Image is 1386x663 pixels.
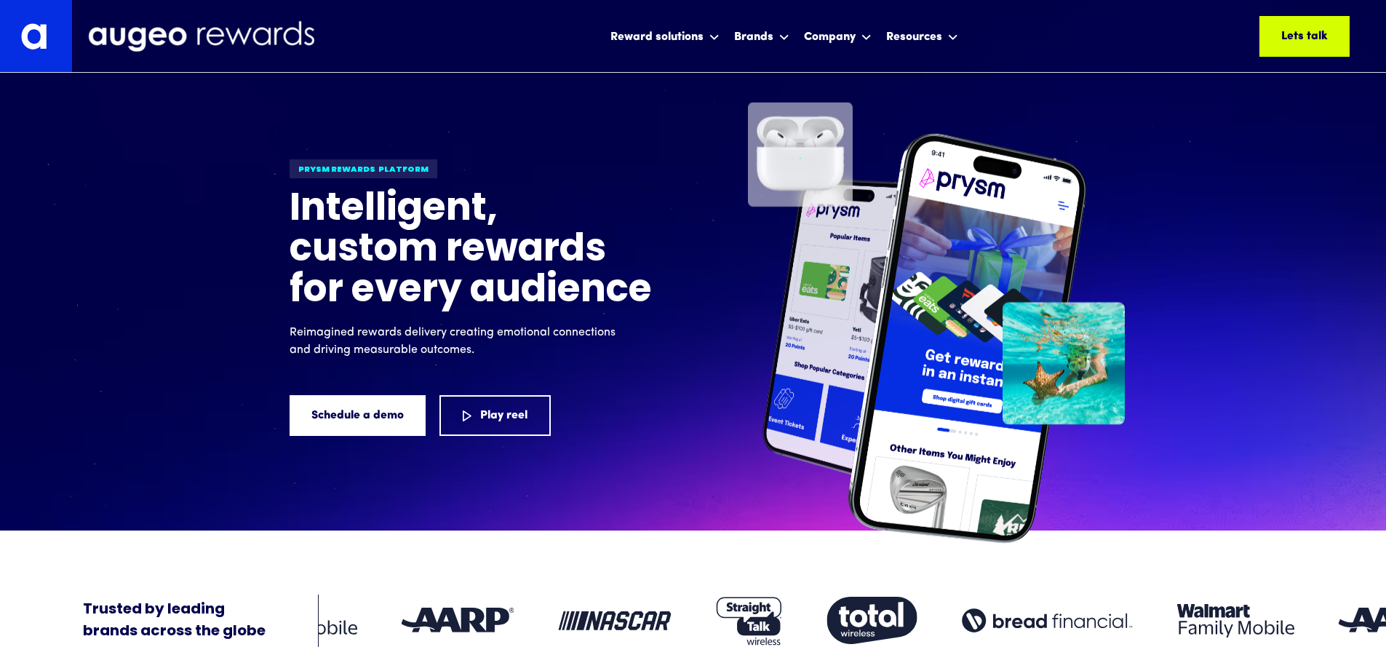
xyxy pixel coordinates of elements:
div: Resources [886,28,942,46]
div: Reward solutions [607,17,723,55]
div: Brands [734,28,773,46]
div: Prysm Rewards platform [290,159,437,178]
div: Resources [883,17,962,55]
a: Schedule a demo [290,395,426,436]
div: Trusted by leading brands across the globe [83,599,266,643]
p: Reimagined rewards delivery creating emotional connections and driving measurable outcomes. [290,324,624,359]
a: Lets talk [1259,16,1350,57]
div: Company [804,28,856,46]
div: Brands [730,17,793,55]
div: Reward solutions [610,28,704,46]
a: Play reel [439,395,551,436]
h1: Intelligent, custom rewards for every audience [290,190,653,312]
div: Company [800,17,875,55]
img: Client logo: Walmart Family Mobile [1177,604,1294,638]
